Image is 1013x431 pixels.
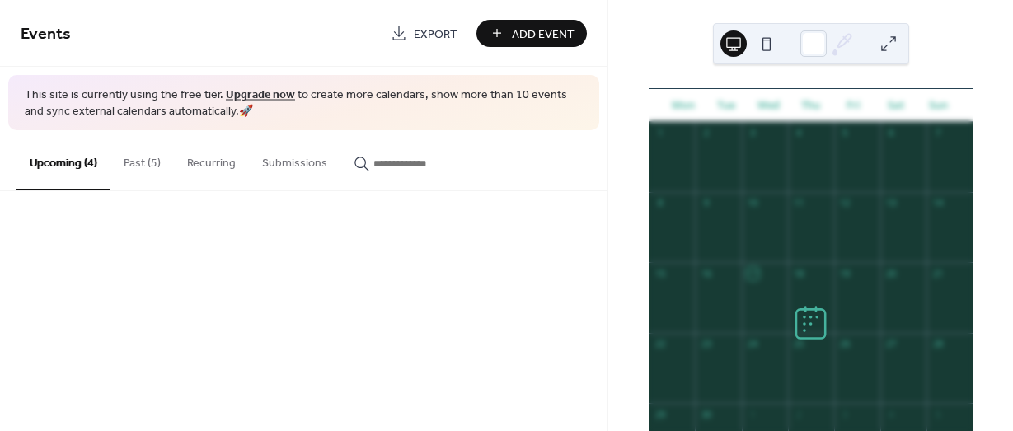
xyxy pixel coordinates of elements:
div: 1 [654,127,666,139]
div: Mon [662,89,705,122]
button: Upcoming (4) [16,130,110,190]
div: 24 [747,338,759,350]
div: 29 [654,408,666,420]
div: 4 [885,408,898,420]
div: 4 [793,127,805,139]
div: 1 [747,408,759,420]
div: 16 [700,267,712,279]
div: Sat [875,89,917,122]
div: 22 [654,338,666,350]
div: 28 [931,338,944,350]
button: Submissions [249,130,340,189]
div: 20 [885,267,898,279]
div: 9 [700,197,712,209]
div: 30 [700,408,712,420]
div: 18 [793,267,805,279]
div: 12 [839,197,851,209]
div: 7 [931,127,944,139]
div: 5 [931,408,944,420]
div: 10 [747,197,759,209]
div: Wed [747,89,790,122]
div: 25 [793,338,805,350]
button: Recurring [174,130,249,189]
div: 19 [839,267,851,279]
div: 3 [839,408,851,420]
span: This site is currently using the free tier. to create more calendars, show more than 10 events an... [25,87,583,119]
button: Past (5) [110,130,174,189]
div: Fri [832,89,875,122]
div: 11 [793,197,805,209]
div: 2 [700,127,712,139]
a: Export [378,20,470,47]
div: 13 [885,197,898,209]
button: Add Event [476,20,587,47]
span: Add Event [512,26,575,43]
div: 23 [700,338,712,350]
div: 2 [793,408,805,420]
div: 26 [839,338,851,350]
div: 14 [931,197,944,209]
div: 17 [747,267,759,279]
span: Export [414,26,457,43]
div: 3 [747,127,759,139]
div: Sun [917,89,959,122]
div: 21 [931,267,944,279]
div: 15 [654,267,666,279]
div: 5 [839,127,851,139]
a: Upgrade now [226,84,295,106]
div: Thu [790,89,832,122]
div: 6 [885,127,898,139]
div: Tue [705,89,748,122]
span: Events [21,18,71,50]
div: 27 [885,338,898,350]
div: 8 [654,197,666,209]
